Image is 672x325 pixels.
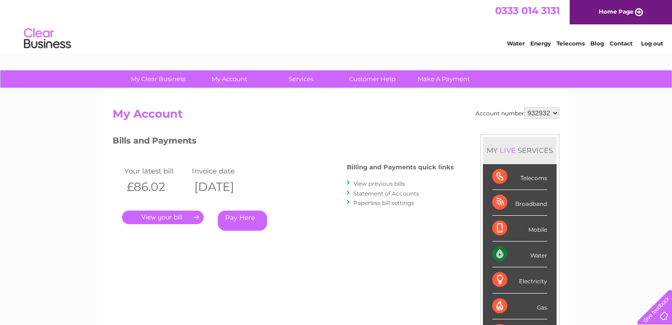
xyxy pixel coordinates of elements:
a: Log out [641,40,663,47]
h3: Bills and Payments [113,134,454,151]
div: Gas [492,294,547,319]
div: Telecoms [492,164,547,190]
h2: My Account [113,107,559,125]
div: Account number [475,107,559,119]
div: Broadband [492,190,547,216]
a: Blog [590,40,604,47]
div: Electricity [492,267,547,293]
a: Water [507,40,525,47]
td: Your latest bill [122,165,190,177]
a: . [122,211,204,224]
a: Energy [530,40,551,47]
td: Invoice date [190,165,257,177]
img: logo.png [23,24,71,53]
div: MY SERVICES [483,137,557,164]
div: Clear Business is a trading name of Verastar Limited (registered in [GEOGRAPHIC_DATA] No. 3667643... [115,5,558,45]
a: Statement of Accounts [353,190,419,197]
div: LIVE [498,146,518,155]
th: [DATE] [190,177,257,197]
a: 0333 014 3131 [495,5,560,16]
a: My Clear Business [120,70,197,88]
a: Make A Payment [405,70,482,88]
div: Mobile [492,216,547,242]
h4: Billing and Payments quick links [347,164,454,171]
a: Telecoms [557,40,585,47]
a: Pay Here [218,211,267,231]
a: Contact [610,40,633,47]
a: Services [262,70,340,88]
a: View previous bills [353,180,405,187]
a: Customer Help [334,70,411,88]
th: £86.02 [122,177,190,197]
a: Paperless bill settings [353,199,414,206]
div: Water [492,242,547,267]
a: My Account [191,70,268,88]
